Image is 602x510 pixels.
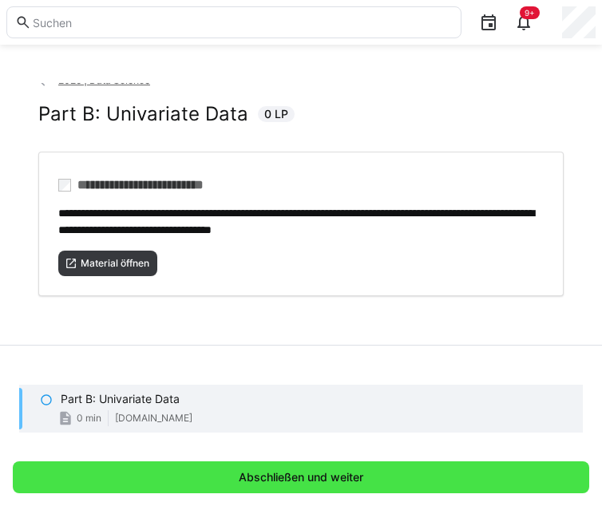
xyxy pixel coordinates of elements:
h2: Part B: Univariate Data [38,102,248,126]
span: Abschließen und weiter [236,469,366,485]
span: [DOMAIN_NAME] [115,412,192,425]
input: Suchen [31,15,453,30]
span: 9+ [525,8,535,18]
span: 0 min [77,412,101,425]
span: Material öffnen [79,257,151,270]
button: Material öffnen [58,251,157,276]
a: 2025 | Data Science [38,74,150,86]
span: 0 LP [264,106,288,122]
p: Part B: Univariate Data [61,391,180,407]
button: Abschließen und weiter [13,461,589,493]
